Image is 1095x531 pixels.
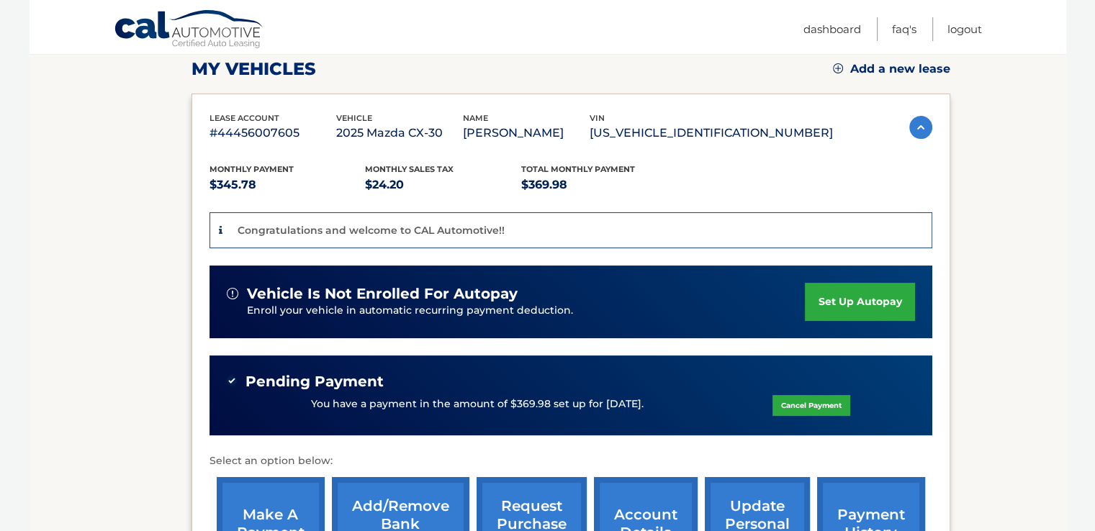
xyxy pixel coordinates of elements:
[245,373,384,391] span: Pending Payment
[521,164,635,174] span: Total Monthly Payment
[365,175,521,195] p: $24.20
[336,113,372,123] span: vehicle
[114,9,265,51] a: Cal Automotive
[805,283,914,321] a: set up autopay
[772,395,850,416] a: Cancel Payment
[833,63,843,73] img: add.svg
[909,116,932,139] img: accordion-active.svg
[590,113,605,123] span: vin
[227,288,238,299] img: alert-white.svg
[209,164,294,174] span: Monthly Payment
[365,164,454,174] span: Monthly sales Tax
[803,17,861,41] a: Dashboard
[463,113,488,123] span: name
[336,123,463,143] p: 2025 Mazda CX-30
[247,303,806,319] p: Enroll your vehicle in automatic recurring payment deduction.
[947,17,982,41] a: Logout
[521,175,677,195] p: $369.98
[209,123,336,143] p: #44456007605
[463,123,590,143] p: [PERSON_NAME]
[191,58,316,80] h2: my vehicles
[892,17,916,41] a: FAQ's
[209,453,932,470] p: Select an option below:
[227,376,237,386] img: check-green.svg
[247,285,518,303] span: vehicle is not enrolled for autopay
[590,123,833,143] p: [US_VEHICLE_IDENTIFICATION_NUMBER]
[209,113,279,123] span: lease account
[833,62,950,76] a: Add a new lease
[238,224,505,237] p: Congratulations and welcome to CAL Automotive!!
[209,175,366,195] p: $345.78
[311,396,644,412] p: You have a payment in the amount of $369.98 set up for [DATE].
